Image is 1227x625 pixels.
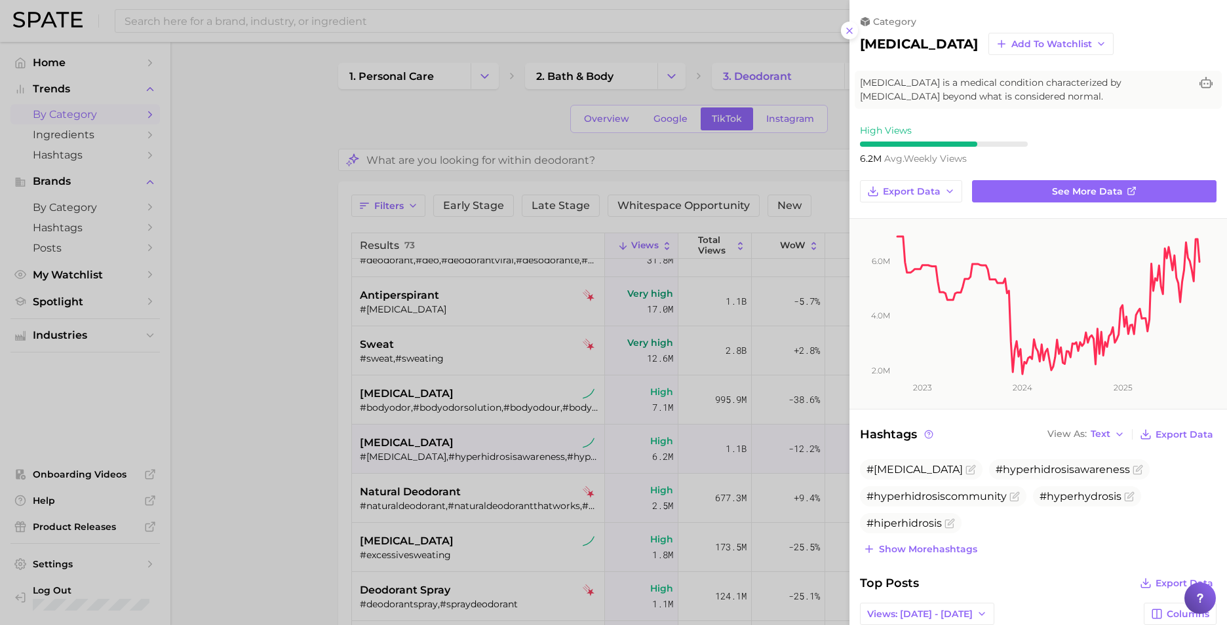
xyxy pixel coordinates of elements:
[1156,429,1213,440] span: Export Data
[1144,603,1217,625] button: Columns
[883,186,941,197] span: Export Data
[860,153,884,164] span: 6.2m
[1091,430,1110,438] span: Text
[867,490,1007,502] span: #hyperhidrosiscommunity
[1124,491,1135,502] button: Flag as miscategorized or irrelevant
[860,180,962,202] button: Export Data
[879,544,977,555] span: Show more hashtags
[860,142,1028,147] div: 7 / 10
[1133,464,1143,475] button: Flag as miscategorized or irrelevant
[873,16,916,28] span: category
[988,33,1114,55] button: Add to Watchlist
[945,518,955,529] button: Flag as miscategorized or irrelevant
[860,574,919,592] span: Top Posts
[871,311,890,320] tspan: 4.0m
[860,540,981,558] button: Show morehashtags
[1009,491,1020,502] button: Flag as miscategorized or irrelevant
[1044,426,1128,443] button: View AsText
[867,609,973,620] span: Views: [DATE] - [DATE]
[884,153,967,164] span: weekly views
[1137,574,1217,592] button: Export Data
[860,425,935,444] span: Hashtags
[860,124,1028,136] div: High Views
[1040,490,1121,502] span: #hyperhydrosis
[1137,425,1217,444] button: Export Data
[867,463,963,476] span: #[MEDICAL_DATA]
[872,256,890,266] tspan: 6.0m
[913,383,932,392] tspan: 2023
[996,463,1130,476] span: #hyperhidrosisawareness
[860,76,1190,104] span: [MEDICAL_DATA] is a medical condition characterized by [MEDICAL_DATA] beyond what is considered n...
[860,603,994,625] button: Views: [DATE] - [DATE]
[1167,609,1209,620] span: Columns
[884,153,904,164] abbr: average
[872,366,890,375] tspan: 2.0m
[965,464,976,475] button: Flag as miscategorized or irrelevant
[1114,383,1133,392] tspan: 2025
[860,36,978,52] h2: [MEDICAL_DATA]
[1011,39,1092,50] span: Add to Watchlist
[972,180,1217,202] a: See more data
[1013,383,1032,392] tspan: 2024
[867,517,942,529] span: #hiperhidrosis
[1156,578,1213,589] span: Export Data
[1047,430,1087,438] span: View As
[1052,186,1123,197] span: See more data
